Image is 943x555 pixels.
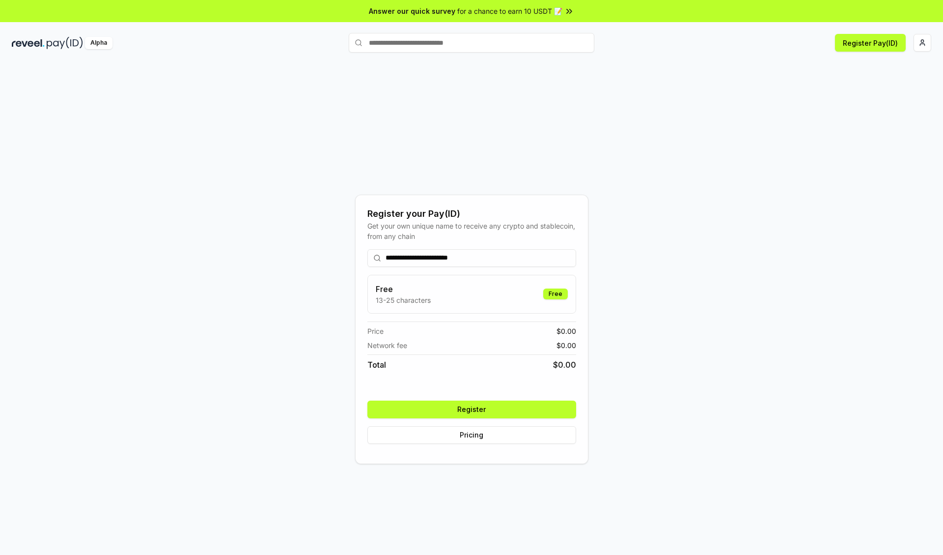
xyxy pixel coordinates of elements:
[457,6,562,16] span: for a chance to earn 10 USDT 📝
[367,359,386,371] span: Total
[367,401,576,418] button: Register
[367,326,384,336] span: Price
[543,289,568,299] div: Free
[12,37,45,49] img: reveel_dark
[376,283,431,295] h3: Free
[835,34,906,52] button: Register Pay(ID)
[556,326,576,336] span: $ 0.00
[369,6,455,16] span: Answer our quick survey
[556,340,576,351] span: $ 0.00
[85,37,112,49] div: Alpha
[376,295,431,305] p: 13-25 characters
[367,426,576,444] button: Pricing
[47,37,83,49] img: pay_id
[367,207,576,221] div: Register your Pay(ID)
[553,359,576,371] span: $ 0.00
[367,340,407,351] span: Network fee
[367,221,576,241] div: Get your own unique name to receive any crypto and stablecoin, from any chain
